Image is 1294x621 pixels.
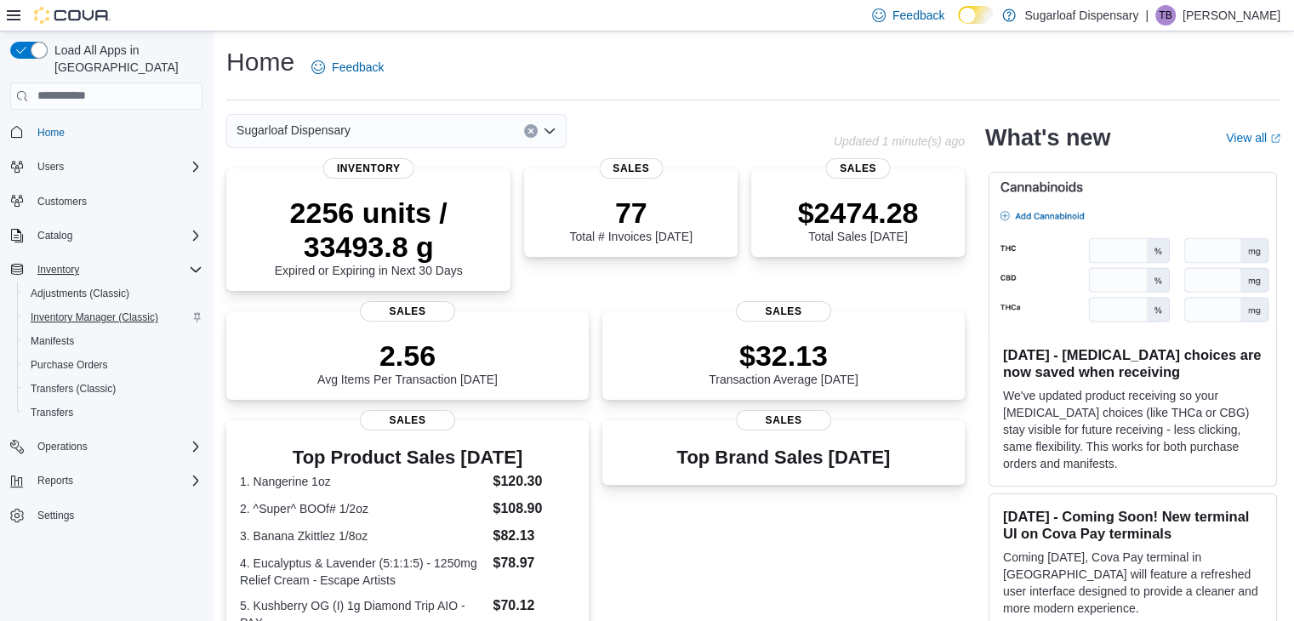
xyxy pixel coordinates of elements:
span: Reports [37,474,73,487]
dd: $108.90 [493,499,574,519]
p: 2.56 [317,339,498,373]
span: Transfers [24,402,202,423]
div: Total Sales [DATE] [798,196,919,243]
span: Settings [37,509,74,522]
span: Manifests [31,334,74,348]
button: Transfers [17,401,209,424]
div: Transaction Average [DATE] [709,339,858,386]
span: Feedback [332,59,384,76]
span: Inventory [323,158,414,179]
a: Home [31,122,71,143]
div: Avg Items Per Transaction [DATE] [317,339,498,386]
p: Coming [DATE], Cova Pay terminal in [GEOGRAPHIC_DATA] will feature a refreshed user interface des... [1003,549,1263,617]
span: Inventory Manager (Classic) [24,307,202,328]
span: Adjustments (Classic) [31,287,129,300]
a: Inventory Manager (Classic) [24,307,165,328]
button: Manifests [17,329,209,353]
button: Home [3,120,209,145]
span: Feedback [892,7,944,24]
span: Inventory [37,263,79,276]
button: Operations [3,435,209,459]
span: Inventory [31,259,202,280]
p: Updated 1 minute(s) ago [834,134,965,148]
span: Transfers (Classic) [24,379,202,399]
span: Home [31,122,202,143]
dd: $120.30 [493,471,574,492]
a: Manifests [24,331,81,351]
span: Users [37,160,64,174]
a: Adjustments (Classic) [24,283,136,304]
span: Sugarloaf Dispensary [237,120,351,140]
button: Clear input [524,124,538,138]
button: Operations [31,436,94,457]
a: Transfers (Classic) [24,379,123,399]
button: Customers [3,189,209,214]
span: Sales [599,158,663,179]
a: Settings [31,505,81,526]
h3: Top Brand Sales [DATE] [677,447,891,468]
button: Users [3,155,209,179]
svg: External link [1270,134,1280,144]
span: Purchase Orders [31,358,108,372]
p: $2474.28 [798,196,919,230]
a: View allExternal link [1226,131,1280,145]
button: Purchase Orders [17,353,209,377]
button: Transfers (Classic) [17,377,209,401]
p: [PERSON_NAME] [1183,5,1280,26]
h3: [DATE] - [MEDICAL_DATA] choices are now saved when receiving [1003,346,1263,380]
p: $32.13 [709,339,858,373]
div: Total # Invoices [DATE] [569,196,692,243]
span: Sales [360,410,455,430]
button: Reports [31,470,80,491]
button: Inventory Manager (Classic) [17,305,209,329]
dt: 1. Nangerine 1oz [240,473,486,490]
span: Home [37,126,65,140]
span: Sales [736,410,831,430]
p: | [1145,5,1149,26]
button: Catalog [31,225,79,246]
a: Purchase Orders [24,355,115,375]
a: Feedback [305,50,390,84]
span: TB [1159,5,1171,26]
h2: What's new [985,124,1110,151]
span: Manifests [24,331,202,351]
div: Trevor Bjerke [1155,5,1176,26]
a: Customers [31,191,94,212]
div: Expired or Expiring in Next 30 Days [240,196,497,277]
span: Customers [37,195,87,208]
span: Purchase Orders [24,355,202,375]
span: Catalog [37,229,72,242]
button: Catalog [3,224,209,248]
button: Settings [3,503,209,527]
span: Settings [31,504,202,526]
span: Transfers [31,406,73,419]
span: Operations [37,440,88,453]
dd: $70.12 [493,595,574,616]
button: Adjustments (Classic) [17,282,209,305]
p: We've updated product receiving so your [MEDICAL_DATA] choices (like THCa or CBG) stay visible fo... [1003,387,1263,472]
dd: $82.13 [493,526,574,546]
dd: $78.97 [493,553,574,573]
img: Cova [34,7,111,24]
p: Sugarloaf Dispensary [1024,5,1138,26]
span: Inventory Manager (Classic) [31,310,158,324]
span: Operations [31,436,202,457]
p: 77 [569,196,692,230]
h1: Home [226,45,294,79]
button: Users [31,157,71,177]
span: Load All Apps in [GEOGRAPHIC_DATA] [48,42,202,76]
input: Dark Mode [958,6,994,24]
button: Open list of options [543,124,556,138]
button: Inventory [31,259,86,280]
h3: [DATE] - Coming Soon! New terminal UI on Cova Pay terminals [1003,508,1263,542]
dt: 3. Banana Zkittlez 1/8oz [240,527,486,544]
p: 2256 units / 33493.8 g [240,196,497,264]
span: Dark Mode [958,24,959,25]
span: Users [31,157,202,177]
span: Catalog [31,225,202,246]
a: Transfers [24,402,80,423]
span: Sales [736,301,831,322]
h3: Top Product Sales [DATE] [240,447,575,468]
button: Inventory [3,258,209,282]
span: Customers [31,191,202,212]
